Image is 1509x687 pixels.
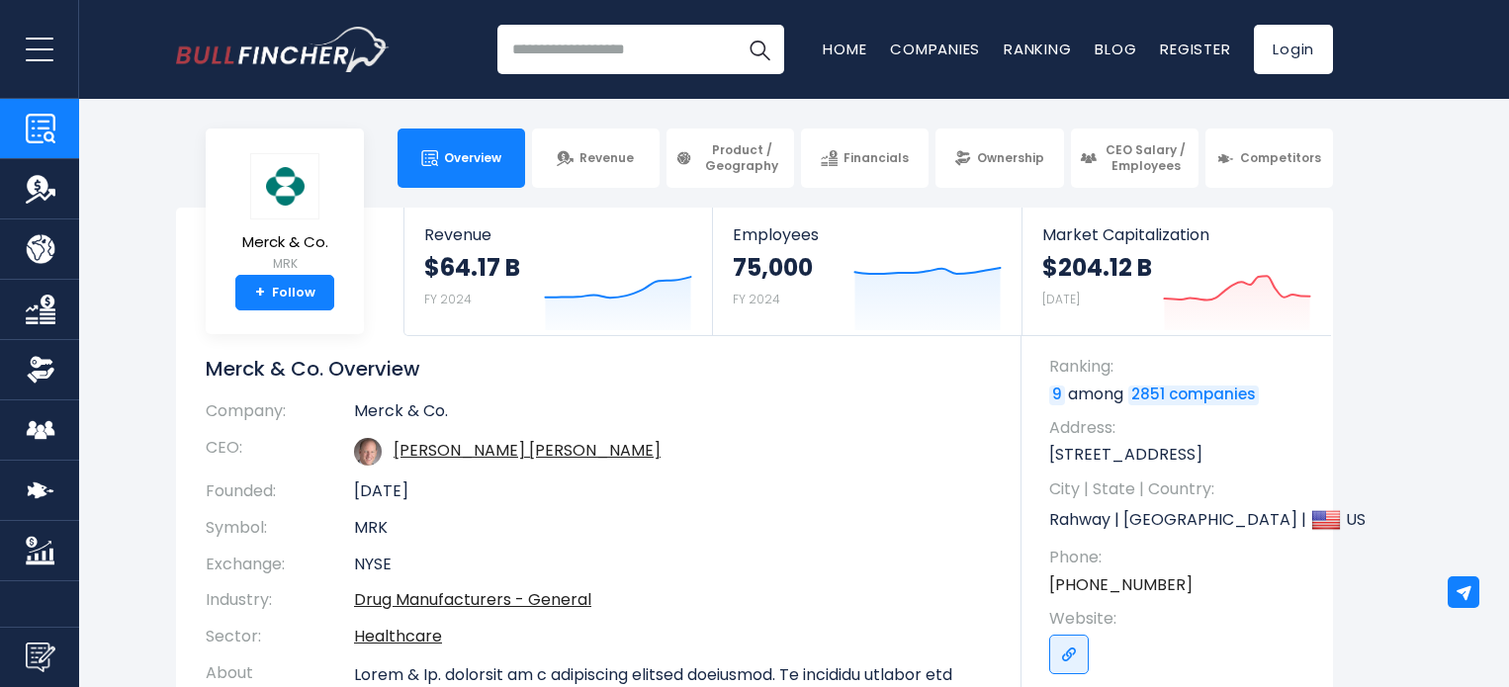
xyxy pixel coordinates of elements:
img: Bullfincher logo [176,27,390,72]
a: Healthcare [354,625,442,647]
a: Merck & Co. MRK [241,152,329,276]
a: Ownership [935,129,1063,188]
a: Overview [398,129,525,188]
span: Merck & Co. [242,234,328,251]
span: Ranking: [1049,356,1313,378]
strong: + [255,284,265,301]
th: Founded: [206,473,354,510]
a: Login [1254,25,1333,74]
a: Drug Manufacturers - General [354,588,591,611]
a: Companies [890,39,980,59]
a: Revenue [532,129,660,188]
span: Phone: [1049,547,1313,568]
h1: Merck & Co. Overview [206,356,992,382]
a: Product / Geography [666,129,794,188]
a: Ranking [1004,39,1071,59]
a: Go to homepage [176,27,389,72]
p: among [1049,384,1313,405]
span: Financials [843,150,909,166]
span: Market Capitalization [1042,225,1311,244]
a: Blog [1095,39,1136,59]
th: Exchange: [206,547,354,583]
a: 2851 companies [1128,386,1259,405]
strong: $64.17 B [424,252,520,283]
span: CEO Salary / Employees [1103,142,1190,173]
span: Address: [1049,417,1313,439]
a: Register [1160,39,1230,59]
th: Company: [206,401,354,430]
img: Ownership [26,355,55,385]
td: MRK [354,510,992,547]
span: Employees [733,225,1001,244]
td: NYSE [354,547,992,583]
a: Employees 75,000 FY 2024 [713,208,1021,335]
a: Market Capitalization $204.12 B [DATE] [1022,208,1331,335]
a: 9 [1049,386,1065,405]
a: Go to link [1049,635,1089,674]
span: City | State | Country: [1049,478,1313,500]
p: [STREET_ADDRESS] [1049,444,1313,466]
strong: 75,000 [733,252,813,283]
span: Website: [1049,608,1313,630]
td: Merck & Co. [354,401,992,430]
strong: $204.12 B [1042,252,1152,283]
th: Industry: [206,582,354,619]
small: FY 2024 [733,291,780,307]
a: Home [823,39,866,59]
a: Financials [801,129,929,188]
small: FY 2024 [424,291,472,307]
a: [PHONE_NUMBER] [1049,574,1193,596]
th: CEO: [206,430,354,473]
a: ceo [394,439,661,462]
th: Symbol: [206,510,354,547]
small: [DATE] [1042,291,1080,307]
span: Revenue [424,225,692,244]
span: Revenue [579,150,634,166]
a: Revenue $64.17 B FY 2024 [404,208,712,335]
small: MRK [242,255,328,273]
a: +Follow [235,275,334,310]
button: Search [735,25,784,74]
span: Competitors [1240,150,1321,166]
th: Sector: [206,619,354,655]
span: Ownership [977,150,1044,166]
td: [DATE] [354,473,992,510]
a: Competitors [1205,129,1333,188]
img: robert-m-davis.jpg [354,438,382,466]
span: Overview [444,150,501,166]
p: Rahway | [GEOGRAPHIC_DATA] | US [1049,505,1313,535]
span: Product / Geography [698,142,785,173]
a: CEO Salary / Employees [1071,129,1198,188]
